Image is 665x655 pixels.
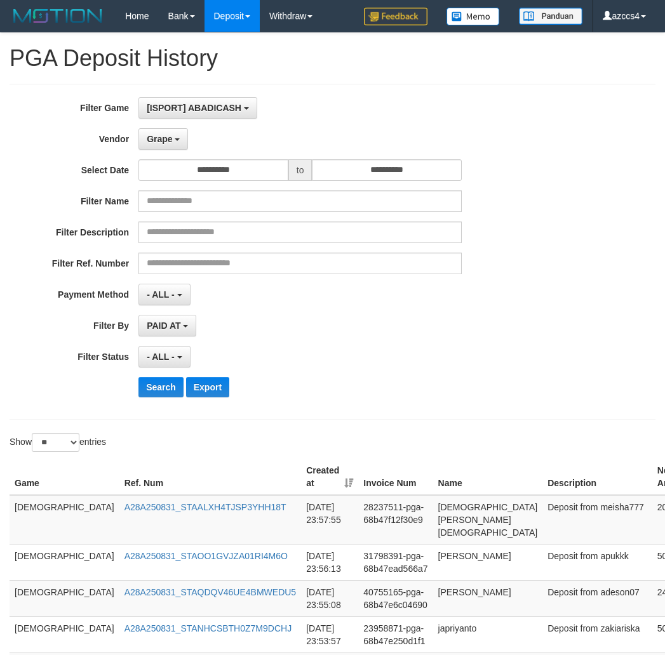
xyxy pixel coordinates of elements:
td: 28237511-pga-68b47f12f30e9 [358,495,433,545]
td: [DATE] 23:56:13 [301,544,358,580]
td: [DATE] 23:55:08 [301,580,358,616]
a: A28A250831_STAALXH4TJSP3YHH18T [124,502,286,512]
button: Grape [138,128,188,150]
button: Search [138,377,184,397]
span: PAID AT [147,321,180,331]
button: - ALL - [138,346,190,367]
td: [DEMOGRAPHIC_DATA] [10,616,119,652]
td: [DEMOGRAPHIC_DATA][PERSON_NAME][DEMOGRAPHIC_DATA] [433,495,543,545]
span: - ALL - [147,352,175,362]
td: Deposit from meisha777 [542,495,652,545]
td: 23958871-pga-68b47e250d1f1 [358,616,433,652]
th: Invoice Num [358,459,433,495]
td: [DATE] 23:57:55 [301,495,358,545]
label: Show entries [10,433,106,452]
span: [ISPORT] ABADICASH [147,103,241,113]
h1: PGA Deposit History [10,46,655,71]
a: A28A250831_STANHCSBTH0Z7M9DCHJ [124,623,292,633]
a: A28A250831_STAOO1GVJZA01RI4M6O [124,551,288,561]
button: [ISPORT] ABADICASH [138,97,257,119]
td: 40755165-pga-68b47e6c04690 [358,580,433,616]
th: Created at: activate to sort column ascending [301,459,358,495]
img: MOTION_logo.png [10,6,106,25]
td: [DEMOGRAPHIC_DATA] [10,544,119,580]
button: - ALL - [138,284,190,305]
th: Game [10,459,119,495]
button: Export [186,377,229,397]
img: Button%20Memo.svg [447,8,500,25]
select: Showentries [32,433,79,452]
span: - ALL - [147,289,175,300]
td: Deposit from zakiariska [542,616,652,652]
img: panduan.png [519,8,582,25]
td: [DATE] 23:53:57 [301,616,358,652]
td: japriyanto [433,616,543,652]
td: [DEMOGRAPHIC_DATA] [10,580,119,616]
span: Grape [147,134,172,144]
button: PAID AT [138,315,196,336]
img: Feedback.jpg [364,8,427,25]
th: Ref. Num [119,459,302,495]
span: to [288,159,312,181]
td: 31798391-pga-68b47ead566a7 [358,544,433,580]
a: A28A250831_STAQDQV46UE4BMWEDU5 [124,587,297,597]
td: Deposit from apukkk [542,544,652,580]
td: [PERSON_NAME] [433,544,543,580]
td: [DEMOGRAPHIC_DATA] [10,495,119,545]
th: Description [542,459,652,495]
td: [PERSON_NAME] [433,580,543,616]
td: Deposit from adeson07 [542,580,652,616]
th: Name [433,459,543,495]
